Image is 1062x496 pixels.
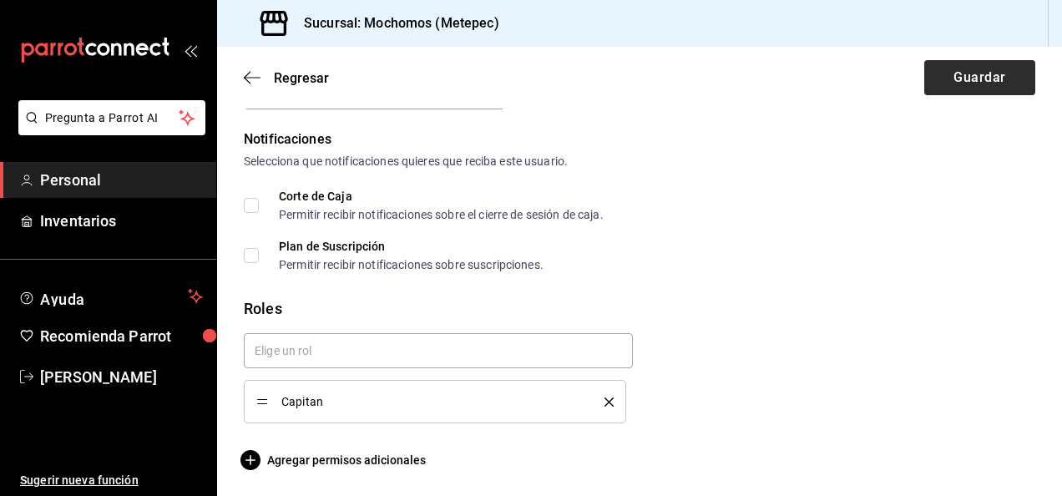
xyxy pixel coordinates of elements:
div: Selecciona que notificaciones quieres que reciba este usuario. [244,153,1035,170]
div: Permitir recibir notificaciones sobre suscripciones. [279,259,544,271]
div: Corte de Caja [279,190,604,202]
div: Notificaciones [244,129,1035,149]
span: Recomienda Parrot [40,325,203,347]
button: Pregunta a Parrot AI [18,100,205,135]
span: Capitan [281,396,579,407]
span: Ayuda [40,286,181,306]
span: Regresar [274,70,329,86]
button: delete [593,397,614,407]
button: Guardar [924,60,1035,95]
div: Plan de Suscripción [279,240,544,252]
span: Inventarios [40,210,203,232]
h3: Sucursal: Mochomos (Metepec) [291,13,499,33]
input: Elige un rol [244,333,633,368]
button: Regresar [244,70,329,86]
button: Agregar permisos adicionales [244,450,426,470]
div: Permitir recibir notificaciones sobre el cierre de sesión de caja. [279,209,604,220]
span: [PERSON_NAME] [40,366,203,388]
div: Roles [244,297,1035,320]
button: open_drawer_menu [184,43,197,57]
span: Sugerir nueva función [20,472,203,489]
span: Pregunta a Parrot AI [45,109,180,127]
span: Personal [40,169,203,191]
a: Pregunta a Parrot AI [12,121,205,139]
